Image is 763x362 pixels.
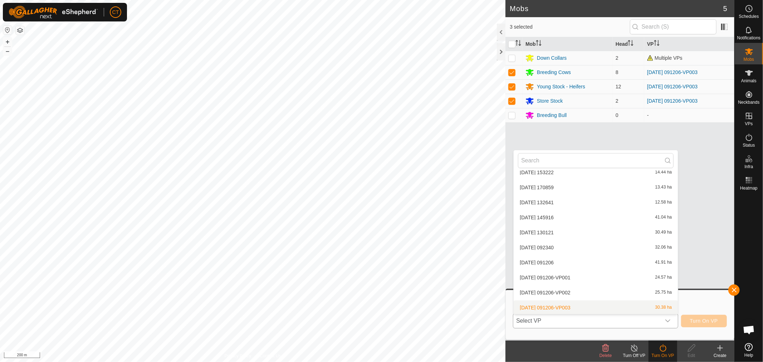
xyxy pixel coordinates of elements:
a: [DATE] 091206-VP003 [647,84,698,89]
p-sorticon: Activate to sort [536,41,542,47]
li: 2025-07-09 145916 [514,210,678,225]
p-sorticon: Activate to sort [654,41,660,47]
span: 2 [616,55,618,61]
div: Create [706,352,734,359]
button: + [3,38,12,46]
button: Map Layers [16,26,24,35]
span: Infra [744,165,753,169]
div: Store Stock [537,97,563,105]
div: dropdown trigger [661,314,675,328]
span: 0 [616,112,618,118]
span: Mobs [744,57,754,62]
span: Delete [600,353,612,358]
th: Mob [523,37,613,51]
span: Status [743,143,755,147]
span: Heatmap [740,186,758,190]
span: 25.75 ha [655,290,672,295]
button: Reset Map [3,26,12,34]
span: [DATE] 145916 [520,215,554,220]
a: [DATE] 091206-VP003 [647,98,698,104]
span: Schedules [739,14,759,19]
span: 12 [616,84,621,89]
span: [DATE] 170859 [520,185,554,190]
a: [DATE] 091206-VP003 [647,69,698,75]
span: [DATE] 091206 [520,260,554,265]
a: Privacy Policy [225,353,251,359]
div: Turn On VP [649,352,677,359]
span: Animals [741,79,757,83]
span: [DATE] 153222 [520,170,554,175]
p-sorticon: Activate to sort [515,41,521,47]
span: [DATE] 091206-VP003 [520,305,570,310]
li: 2025-06-06 170859 [514,180,678,195]
a: Contact Us [260,353,281,359]
div: Breeding Cows [537,69,571,76]
li: 2025-07-21 091206 [514,255,678,270]
span: 14.44 ha [655,170,672,175]
div: Down Collars [537,54,567,62]
span: VPs [745,122,753,126]
span: 2 [616,98,618,104]
th: VP [644,37,734,51]
input: Search [518,153,674,168]
span: 32.06 ha [655,245,672,250]
a: Help [735,340,763,360]
span: CT [112,9,119,16]
div: Edit [677,352,706,359]
span: 3 selected [510,23,630,31]
span: 5 [723,3,727,14]
th: Head [613,37,644,51]
span: 30.49 ha [655,230,672,235]
li: 2025-06-15 132641 [514,195,678,210]
h2: Mobs [510,4,723,13]
li: 2025-07-21 091206-VP002 [514,285,678,300]
span: Notifications [737,36,760,40]
li: 2025-07-10 130121 [514,225,678,240]
span: 12.58 ha [655,200,672,205]
span: 13.43 ha [655,185,672,190]
span: [DATE] 091206-VP001 [520,275,570,280]
span: Help [744,353,753,357]
span: 24.57 ha [655,275,672,280]
input: Search (S) [630,19,716,34]
span: [DATE] 092340 [520,245,554,250]
span: [DATE] 132641 [520,200,554,205]
div: Turn Off VP [620,352,649,359]
div: Breeding Bull [537,112,567,119]
li: 2025-07-21 091206-VP003 [514,300,678,315]
button: – [3,47,12,55]
span: Select VP [513,314,661,328]
span: 30.38 ha [655,305,672,310]
span: 41.91 ha [655,260,672,265]
span: Turn On VP [690,318,718,324]
p-sorticon: Activate to sort [628,41,634,47]
img: Gallagher Logo [9,6,98,19]
span: 41.04 ha [655,215,672,220]
span: 8 [616,69,618,75]
span: Multiple VPs [647,55,683,61]
td: - [644,108,734,122]
li: 2025-07-11 092340 [514,240,678,255]
li: 2025-07-21 091206-VP001 [514,270,678,285]
li: 2025-05-30 153222 [514,165,678,180]
button: Turn On VP [681,315,727,327]
span: [DATE] 091206-VP002 [520,290,570,295]
div: Open chat [738,319,760,341]
span: Neckbands [738,100,759,104]
div: Young Stock - Heifers [537,83,585,90]
span: [DATE] 130121 [520,230,554,235]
